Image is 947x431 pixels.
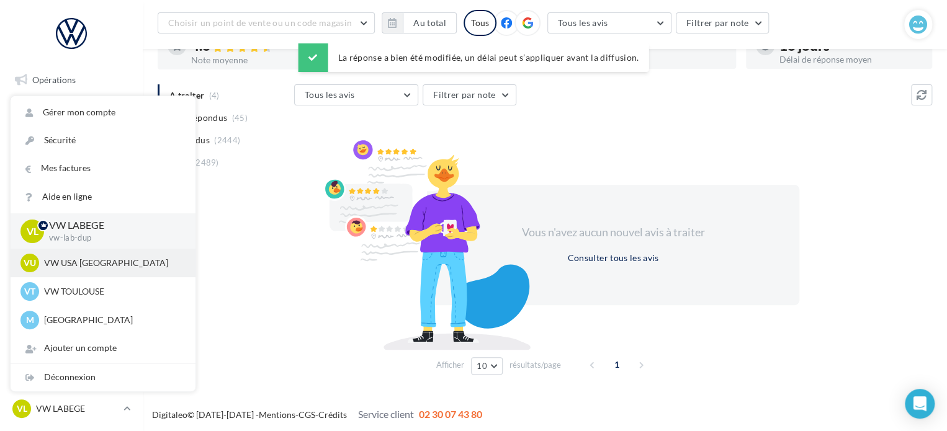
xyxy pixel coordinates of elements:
[10,397,133,420] a: VL VW LABEGE
[44,285,181,298] p: VW TOULOUSE
[44,257,181,269] p: VW USA [GEOGRAPHIC_DATA]
[419,408,482,420] span: 02 30 07 43 80
[24,257,36,269] span: VU
[32,74,76,85] span: Opérations
[152,409,482,420] span: © [DATE]-[DATE] - - -
[44,314,181,326] p: [GEOGRAPHIC_DATA]
[49,233,176,244] p: vw-lab-dup
[27,224,38,238] span: VL
[11,99,195,127] a: Gérer mon compte
[558,17,608,28] span: Tous les avis
[298,409,315,420] a: CGS
[168,17,352,28] span: Choisir un point de vente ou un code magasin
[7,253,135,279] a: Calendrier
[403,12,457,33] button: Au total
[191,56,334,64] div: Note moyenne
[26,314,34,326] span: M
[382,12,457,33] button: Au total
[11,154,195,182] a: Mes factures
[158,12,375,33] button: Choisir un point de vente ou un code magasin
[7,98,135,125] a: Boîte de réception
[7,222,135,248] a: Médiathèque
[423,84,516,105] button: Filtrer par note
[17,402,27,415] span: VL
[232,113,248,123] span: (45)
[11,127,195,154] a: Sécurité
[7,67,135,93] a: Opérations
[49,218,176,233] p: VW LABEGE
[169,112,227,124] span: Non répondus
[562,251,663,265] button: Consulter tous les avis
[36,402,119,415] p: VW LABEGE
[259,409,295,420] a: Mentions
[583,55,726,64] div: Taux de réponse
[193,158,219,167] span: (2489)
[318,409,347,420] a: Crédits
[676,12,770,33] button: Filtrer par note
[7,284,135,321] a: PLV et print personnalisable
[779,55,922,64] div: Délai de réponse moyen
[11,183,195,211] a: Aide en ligne
[152,409,187,420] a: Digitaleo
[607,355,627,375] span: 1
[298,43,649,72] div: La réponse a bien été modifiée, un délai peut s’appliquer avant la diffusion.
[509,359,561,371] span: résultats/page
[779,39,922,53] div: 16 jours
[358,408,414,420] span: Service client
[547,12,671,33] button: Tous les avis
[7,192,135,218] a: Contacts
[294,84,418,105] button: Tous les avis
[24,285,35,298] span: VT
[905,389,935,419] div: Open Intercom Messenger
[7,161,135,187] a: Campagnes
[464,10,496,36] div: Tous
[471,357,503,375] button: 10
[191,39,334,53] div: 4.6
[11,363,195,391] div: Déconnexion
[436,359,464,371] span: Afficher
[214,135,240,145] span: (2444)
[7,325,135,362] a: Campagnes DataOnDemand
[11,334,195,362] div: Ajouter un compte
[477,361,487,371] span: 10
[7,130,135,156] a: Visibilité en ligne
[506,224,720,241] div: Vous n'avez aucun nouvel avis à traiter
[305,89,355,100] span: Tous les avis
